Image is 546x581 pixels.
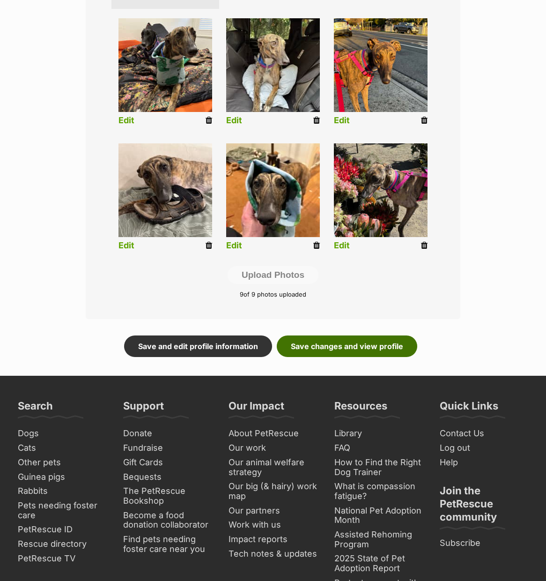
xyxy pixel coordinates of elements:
a: PetRescue ID [14,522,110,537]
img: ktfcobr62zzjkztkkz5j.jpg [118,18,212,112]
a: Our animal welfare strategy [225,455,321,479]
a: Edit [226,116,242,126]
a: Assisted Rehoming Program [331,528,427,551]
a: FAQ [331,441,427,455]
a: Log out [436,441,532,455]
a: Edit [118,241,134,251]
a: Cats [14,441,110,455]
a: Rescue directory [14,537,110,551]
a: PetRescue TV [14,551,110,566]
a: Library [331,426,427,441]
p: of 9 photos uploaded [100,290,446,299]
a: About PetRescue [225,426,321,441]
a: What is compassion fatigue? [331,479,427,503]
img: ueaqles62ivyzis4dyvl.jpg [226,143,320,237]
h3: Our Impact [229,399,284,418]
a: Edit [334,241,350,251]
h3: Join the PetRescue community [440,484,528,529]
a: Bequests [119,470,215,484]
a: How to Find the Right Dog Trainer [331,455,427,479]
a: Our work [225,441,321,455]
a: Edit [118,116,134,126]
span: 9 [240,290,243,298]
img: h6r2lpf3gy57xxv0jjtc.jpg [334,143,428,237]
a: Save changes and view profile [277,335,417,357]
h3: Quick Links [440,399,498,418]
h3: Resources [334,399,387,418]
a: Donate [119,426,215,441]
h3: Support [123,399,164,418]
a: Edit [226,241,242,251]
a: Gift Cards [119,455,215,470]
a: Our big (& hairy) work map [225,479,321,503]
a: Help [436,455,532,470]
a: Save and edit profile information [124,335,272,357]
a: Other pets [14,455,110,470]
a: Rabbits [14,484,110,499]
a: Impact reports [225,532,321,547]
a: Work with us [225,518,321,532]
a: Contact Us [436,426,532,441]
a: Become a food donation collaborator [119,508,215,532]
img: nxsiwpywiw0njbfo3abb.jpg [334,18,428,112]
img: zmbufviy7s3vgkoymsly.jpg [118,143,212,237]
a: Guinea pigs [14,470,110,484]
a: 2025 State of Pet Adoption Report [331,551,427,575]
a: Edit [334,116,350,126]
a: Our partners [225,504,321,518]
a: Find pets needing foster care near you [119,532,215,556]
h3: Search [18,399,53,418]
a: Subscribe [436,536,532,551]
a: Pets needing foster care [14,499,110,522]
a: Dogs [14,426,110,441]
a: National Pet Adoption Month [331,504,427,528]
a: The PetRescue Bookshop [119,484,215,508]
a: Fundraise [119,441,215,455]
button: Upload Photos [228,266,318,284]
a: Tech notes & updates [225,547,321,561]
img: ny0su50f603on4mzvx19.jpg [226,18,320,112]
